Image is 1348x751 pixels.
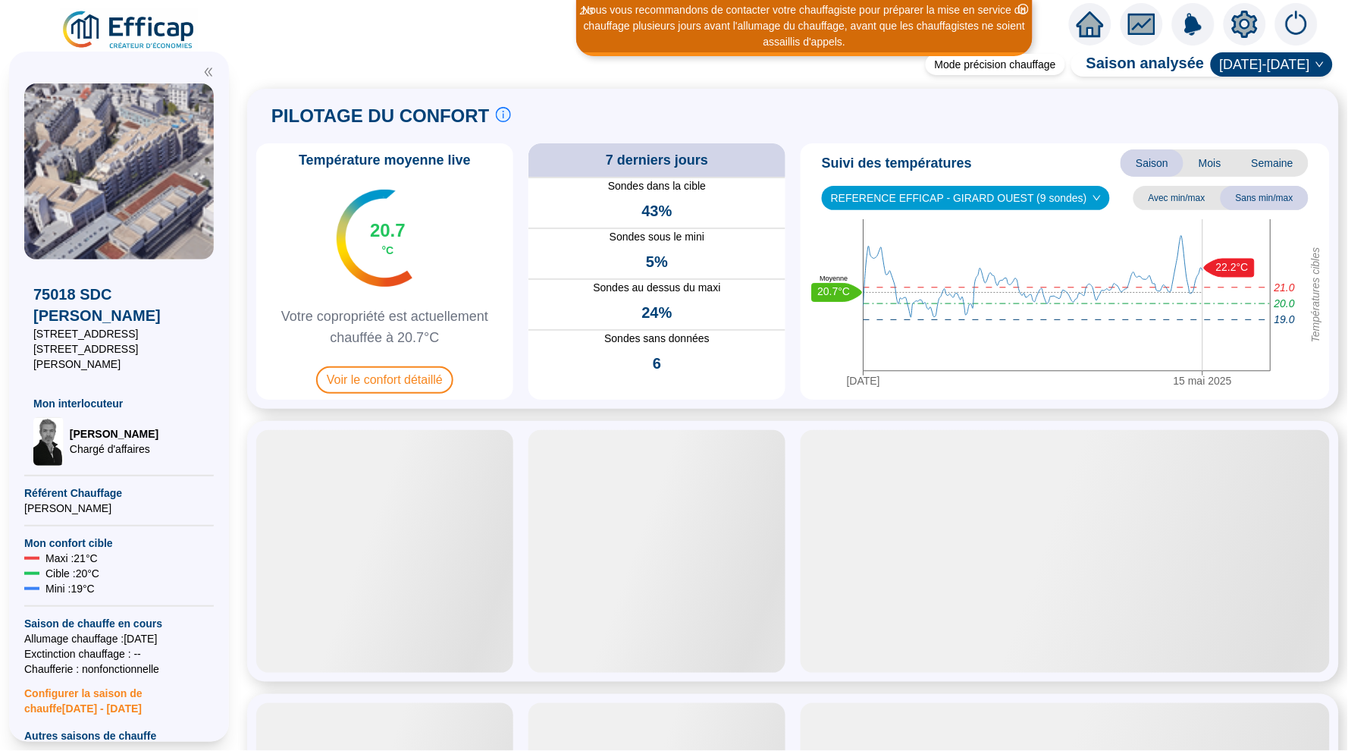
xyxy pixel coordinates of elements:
[271,104,490,128] span: PILOTAGE DU CONFORT
[528,331,785,347] span: Sondes sans données
[33,341,205,372] span: [STREET_ADDRESS][PERSON_NAME]
[1220,53,1324,76] span: 2024-2025
[1231,11,1259,38] span: setting
[831,187,1101,209] span: REFERENCE EFFICAP - GIRARD OUEST (9 sondes)
[24,661,214,677] span: Chaufferie : non fonctionnelle
[203,67,214,77] span: double-left
[1133,186,1221,210] span: Avec min/max
[926,54,1065,75] div: Mode précision chauffage
[1121,149,1183,177] span: Saison
[45,581,95,596] span: Mini : 19 °C
[1077,11,1104,38] span: home
[24,677,214,716] span: Configurer la saison de chauffe [DATE] - [DATE]
[24,485,214,501] span: Référent Chauffage
[822,152,972,174] span: Suivi des températures
[370,218,406,243] span: 20.7
[262,306,507,348] span: Votre copropriété est actuellement chauffée à 20.7°C
[653,353,661,374] span: 6
[606,149,708,171] span: 7 derniers jours
[818,286,851,298] text: 20.7°C
[496,107,511,122] span: info-circle
[578,2,1030,50] div: Nous vous recommandons de contacter votre chauffagiste pour préparer la mise en service du chauff...
[70,441,158,457] span: Chargé d'affaires
[33,396,205,411] span: Mon interlocuteur
[70,426,158,441] span: [PERSON_NAME]
[1315,60,1324,69] span: down
[1172,3,1215,46] img: alerts
[1018,4,1029,14] span: close-circle
[316,366,453,394] span: Voir le confort détaillé
[1093,193,1102,203] span: down
[290,149,480,171] span: Température moyenne live
[24,536,214,551] span: Mon confort cible
[528,178,785,194] span: Sondes dans la cible
[646,251,668,272] span: 5%
[1128,11,1155,38] span: fund
[1310,248,1322,344] tspan: Températures cibles
[528,280,785,296] span: Sondes au dessus du maxi
[1237,149,1309,177] span: Semaine
[24,501,214,516] span: [PERSON_NAME]
[528,229,785,245] span: Sondes sous le mini
[1274,281,1295,294] tspan: 21.0
[580,5,594,17] i: 2 / 3
[1221,186,1309,210] span: Sans min/max
[641,302,672,323] span: 24%
[45,551,98,566] span: Maxi : 21 °C
[820,275,848,283] text: Moyenne
[1274,314,1295,326] tspan: 19.0
[24,631,214,646] span: Allumage chauffage : [DATE]
[24,728,214,743] span: Autres saisons de chauffe
[24,616,214,631] span: Saison de chauffe en cours
[1174,375,1232,387] tspan: 15 mai 2025
[382,243,394,258] span: °C
[33,417,64,466] img: Chargé d'affaires
[847,375,880,387] tspan: [DATE]
[24,646,214,661] span: Exctinction chauffage : --
[1183,149,1237,177] span: Mois
[45,566,99,581] span: Cible : 20 °C
[61,9,198,52] img: efficap energie logo
[1216,261,1249,273] text: 22.2°C
[337,190,413,287] img: indicateur températures
[641,200,672,222] span: 43%
[1275,3,1318,46] img: alerts
[33,284,205,326] span: 75018 SDC [PERSON_NAME]
[1071,52,1205,77] span: Saison analysée
[33,326,205,341] span: [STREET_ADDRESS]
[1274,298,1295,310] tspan: 20.0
